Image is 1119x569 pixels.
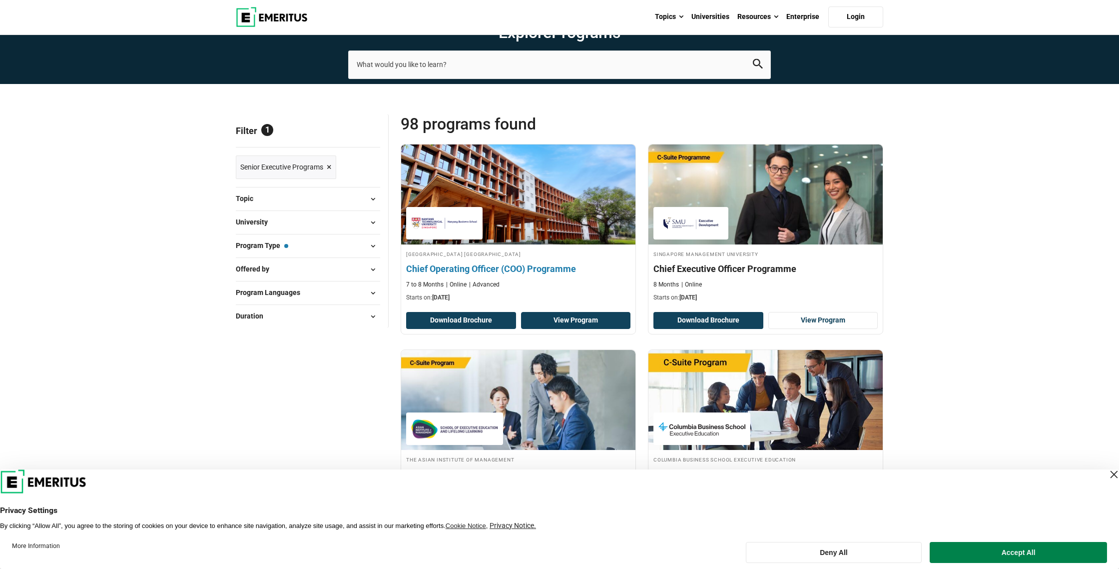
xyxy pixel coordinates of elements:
p: Advanced [469,280,500,289]
h4: Chief Financial Officer Program [653,468,878,481]
button: Program Type [236,238,380,253]
img: Chief Financial Officer Program | Online Finance Course [648,350,883,450]
span: 1 [261,124,273,136]
img: Chief Executive Officer Programme | Online Leadership Course [648,144,883,244]
img: Chief Executive Officer (CEO) Program | Online Leadership Course [401,350,635,450]
p: Online [446,280,467,289]
button: search [753,59,763,70]
input: search-page [348,50,771,78]
h4: Columbia Business School Executive Education [653,455,878,463]
p: 7 to 8 Months [406,280,444,289]
span: Program Languages [236,287,308,298]
span: 98 Programs found [401,114,642,134]
div: Domain: [DOMAIN_NAME] [26,26,110,34]
span: Program Type [236,240,288,251]
img: tab_keywords_by_traffic_grey.svg [99,58,107,66]
img: tab_domain_overview_orange.svg [27,58,35,66]
p: Starts on: [653,293,878,302]
div: v 4.0.25 [28,16,49,24]
h4: The Asian Institute of Management [406,455,630,463]
a: Leadership Course by Nanyang Technological University Nanyang Business School - September 29, 202... [401,144,635,307]
span: Topic [236,193,261,204]
img: Columbia Business School Executive Education [658,417,745,440]
p: Filter [236,114,380,147]
p: Online [681,280,702,289]
button: Download Brochure [406,312,516,329]
h4: Chief Executive Officer (CEO) Program [406,468,630,481]
a: View Program [521,312,631,329]
span: [DATE] [679,294,697,301]
a: Leadership Course by Singapore Management University - September 29, 2025 Singapore Management Un... [648,144,883,307]
span: University [236,216,276,227]
p: Starts on: [406,293,630,302]
img: Chief Operating Officer (COO) Programme | Online Leadership Course [390,139,647,249]
p: 8 Months [653,280,679,289]
a: Leadership Course by The Asian Institute of Management - September 29, 2025 The Asian Institute o... [401,350,635,530]
a: Reset all [349,125,380,138]
span: [DATE] [432,294,450,301]
img: The Asian Institute of Management [411,417,498,440]
a: search [753,61,763,71]
button: Topic [236,191,380,206]
a: Login [828,6,883,27]
h4: Chief Executive Officer Programme [653,262,878,275]
button: Offered by [236,262,380,277]
span: × [327,160,332,174]
a: Finance Course by Columbia Business School Executive Education - September 29, 2025 Columbia Busi... [648,350,883,513]
button: University [236,215,380,230]
h4: Chief Operating Officer (COO) Programme [406,262,630,275]
h4: Singapore Management University [653,249,878,258]
span: Offered by [236,263,277,274]
span: Senior Executive Programs [240,161,323,172]
img: Singapore Management University [658,212,723,234]
div: Keywords by Traffic [110,59,168,65]
img: logo_orange.svg [16,16,24,24]
button: Program Languages [236,285,380,300]
h4: [GEOGRAPHIC_DATA] [GEOGRAPHIC_DATA] [406,249,630,258]
div: Domain Overview [38,59,89,65]
button: Download Brochure [653,312,763,329]
a: Senior Executive Programs × [236,155,336,179]
img: website_grey.svg [16,26,24,34]
a: View Program [768,312,878,329]
img: Nanyang Technological University Nanyang Business School [411,212,478,234]
button: Duration [236,309,380,324]
span: Duration [236,310,271,321]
